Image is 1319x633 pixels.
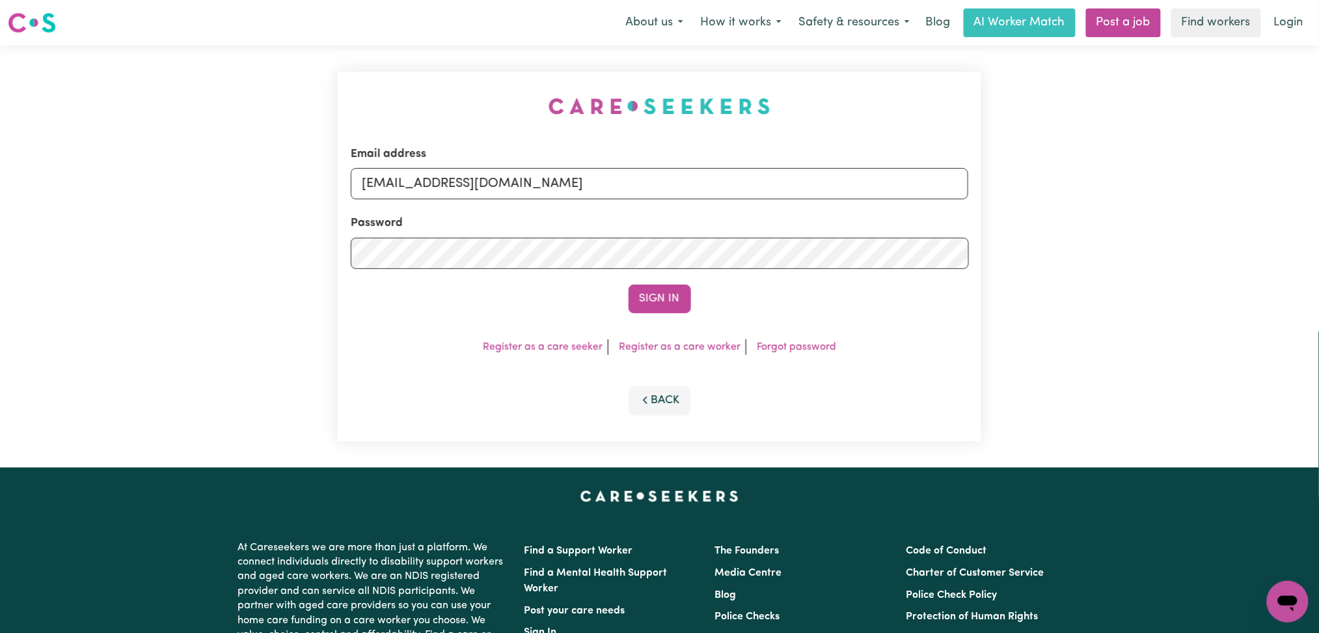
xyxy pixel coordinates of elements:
a: Register as a care seeker [483,342,603,352]
a: Police Check Policy [906,590,997,600]
a: Login [1266,8,1311,37]
a: AI Worker Match [964,8,1076,37]
button: Back [629,386,691,415]
a: Post your care needs [524,606,625,616]
a: Charter of Customer Service [906,568,1044,578]
a: Register as a care worker [619,342,741,352]
input: Email address [351,168,969,199]
a: Police Checks [715,612,780,622]
button: Sign In [629,285,691,313]
a: Careseekers logo [8,8,56,38]
label: Password [351,215,403,232]
a: Protection of Human Rights [906,612,1038,622]
a: Blog [715,590,737,600]
a: Post a job [1086,8,1161,37]
a: Blog [918,8,959,37]
a: Media Centre [715,568,782,578]
a: Find workers [1171,8,1261,37]
button: Safety & resources [790,9,918,36]
a: Careseekers home page [580,491,739,501]
a: Code of Conduct [906,546,986,556]
button: About us [617,9,692,36]
iframe: Button to launch messaging window [1267,581,1309,623]
a: Forgot password [757,342,836,352]
img: Careseekers logo [8,11,56,35]
a: Find a Support Worker [524,546,633,556]
button: How it works [692,9,790,36]
label: Email address [351,146,426,163]
a: Find a Mental Health Support Worker [524,568,668,594]
a: The Founders [715,546,780,556]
